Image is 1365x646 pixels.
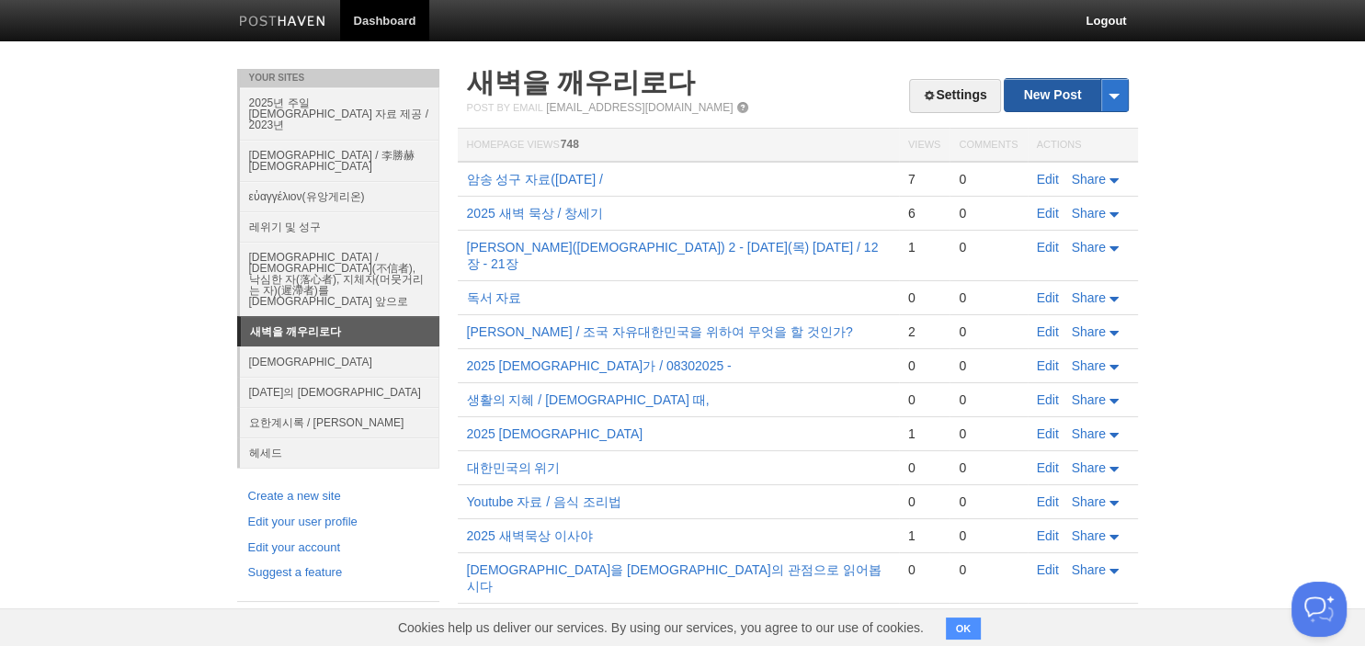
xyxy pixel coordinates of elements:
span: 748 [561,138,579,151]
div: 0 [959,171,1018,187]
span: Share [1072,290,1106,305]
a: 독서 자료 [467,290,522,305]
div: 0 [959,391,1018,408]
a: Edit [1037,290,1059,305]
div: 0 [959,239,1018,255]
th: Homepage Views [458,129,899,163]
div: 1 [908,239,940,255]
div: 0 [959,323,1018,340]
div: 0 [908,289,940,306]
div: 0 [908,561,940,578]
a: 대한민국의 위기 [467,460,561,475]
span: Share [1072,392,1106,407]
button: OK [946,618,982,640]
a: [DEMOGRAPHIC_DATA] / [DEMOGRAPHIC_DATA](不信者), 낙심한 자(落心者), 지체자(머뭇거리는 자)(遲滯者)를 [DEMOGRAPHIC_DATA] 앞으로 [240,242,439,316]
a: 2025 새벽묵상 이사야 [467,528,593,543]
div: 0 [959,289,1018,306]
div: 0 [959,561,1018,578]
div: 0 [908,493,940,510]
iframe: Help Scout Beacon - Open [1291,582,1347,637]
span: Share [1072,172,1106,187]
span: Share [1072,528,1106,543]
span: Share [1072,494,1106,509]
a: Edit [1037,528,1059,543]
div: 0 [959,493,1018,510]
a: 새벽을 깨우리로다 [241,317,439,346]
a: Edit [1037,392,1059,407]
th: Actions [1028,129,1138,163]
div: 1 [908,527,940,544]
a: [PERSON_NAME] / 조국 자유대한민국을 위하여 무엇을 할 것인가? [467,324,853,339]
a: [DEMOGRAPHIC_DATA] [240,346,439,377]
span: Share [1072,240,1106,255]
a: 새벽을 깨우리로다 [467,67,695,97]
span: Post by Email [467,102,543,113]
div: 0 [959,357,1018,374]
a: 2025 [DEMOGRAPHIC_DATA] [467,426,643,441]
a: Edit [1037,562,1059,577]
span: Share [1072,460,1106,475]
a: Edit [1037,358,1059,373]
a: 2025년 주일 [DEMOGRAPHIC_DATA] 자료 제공 / 2023년 [240,87,439,140]
a: Edit [1037,324,1059,339]
a: 헤세드 [240,437,439,468]
div: 7 [908,171,940,187]
a: Edit [1037,460,1059,475]
span: Share [1072,324,1106,339]
div: 0 [908,391,940,408]
span: Share [1072,426,1106,441]
a: 생활의 지혜 / [DEMOGRAPHIC_DATA] 때, [467,392,710,407]
a: [DEMOGRAPHIC_DATA] / 李勝赫[DEMOGRAPHIC_DATA] [240,140,439,181]
a: Edit [1037,240,1059,255]
a: Create a new site [248,487,428,506]
a: 2025 [DEMOGRAPHIC_DATA]가 / 08302025 - [467,358,732,373]
a: Edit [1037,426,1059,441]
li: Your Sites [237,69,439,87]
img: Posthaven-bar [239,16,326,29]
a: Edit your user profile [248,513,428,532]
a: [DATE]의 [DEMOGRAPHIC_DATA] [240,377,439,407]
span: Share [1072,358,1106,373]
div: 0 [959,205,1018,221]
a: [DEMOGRAPHIC_DATA]을 [DEMOGRAPHIC_DATA]의 관점으로 읽어봅시다 [467,562,882,594]
a: [EMAIL_ADDRESS][DOMAIN_NAME] [546,101,733,114]
th: Views [899,129,950,163]
a: New Post [1005,79,1127,111]
span: Share [1072,206,1106,221]
a: Edit [1037,206,1059,221]
div: 0 [908,459,940,476]
div: 0 [959,527,1018,544]
a: Suggest a feature [248,563,428,583]
div: 2 [908,323,940,340]
a: 2025 새벽 묵상 / 창세기 [467,206,604,221]
a: [PERSON_NAME]([DEMOGRAPHIC_DATA]) 2 - [DATE](목) [DATE] / 12장 - 21장 [467,240,879,271]
a: 요한계시록 / [PERSON_NAME] [240,407,439,437]
a: Settings [909,79,1000,113]
a: Edit [1037,494,1059,509]
a: Youtube 자료 / 음식 조리법 [467,494,621,509]
div: 1 [908,425,940,442]
div: 6 [908,205,940,221]
a: 레위기 및 성구 [240,211,439,242]
div: 0 [959,459,1018,476]
a: Edit your account [248,538,428,558]
a: Edit [1037,172,1059,187]
div: 0 [959,425,1018,442]
div: 0 [908,357,940,374]
span: Share [1072,562,1106,577]
span: Cookies help us deliver our services. By using our services, you agree to our use of cookies. [380,609,942,646]
a: εὐαγγέλιον(유앙게리온) [240,181,439,211]
a: 암송 성구 자료([DATE] / [467,172,603,187]
th: Comments [950,129,1027,163]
